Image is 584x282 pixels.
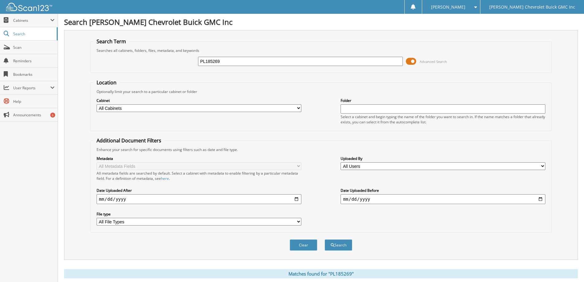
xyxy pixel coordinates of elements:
[94,48,548,53] div: Searches all cabinets, folders, files, metadata, and keywords
[97,156,301,161] label: Metadata
[97,194,301,204] input: start
[97,211,301,217] label: File type
[13,112,55,118] span: Announcements
[13,45,55,50] span: Scan
[6,3,52,11] img: scan123-logo-white.svg
[341,98,545,103] label: Folder
[13,85,50,91] span: User Reports
[64,269,578,278] div: Matches found for "PL185269"
[94,89,548,94] div: Optionally limit your search to a particular cabinet or folder
[97,171,301,181] div: All metadata fields are searched by default. Select a cabinet with metadata to enable filtering b...
[161,176,169,181] a: here
[13,31,54,37] span: Search
[290,239,317,251] button: Clear
[341,188,545,193] label: Date Uploaded Before
[94,38,129,45] legend: Search Term
[489,5,575,9] span: [PERSON_NAME] Chevrolet Buick GMC Inc
[94,137,164,144] legend: Additional Document Filters
[94,147,548,152] div: Enhance your search for specific documents using filters such as date and file type.
[50,113,55,118] div: 6
[341,114,545,125] div: Select a cabinet and begin typing the name of the folder you want to search in. If the name match...
[325,239,352,251] button: Search
[431,5,465,9] span: [PERSON_NAME]
[13,99,55,104] span: Help
[420,59,447,64] span: Advanced Search
[97,188,301,193] label: Date Uploaded After
[64,17,578,27] h1: Search [PERSON_NAME] Chevrolet Buick GMC Inc
[341,156,545,161] label: Uploaded By
[13,18,50,23] span: Cabinets
[13,58,55,64] span: Reminders
[13,72,55,77] span: Bookmarks
[341,194,545,204] input: end
[97,98,301,103] label: Cabinet
[94,79,120,86] legend: Location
